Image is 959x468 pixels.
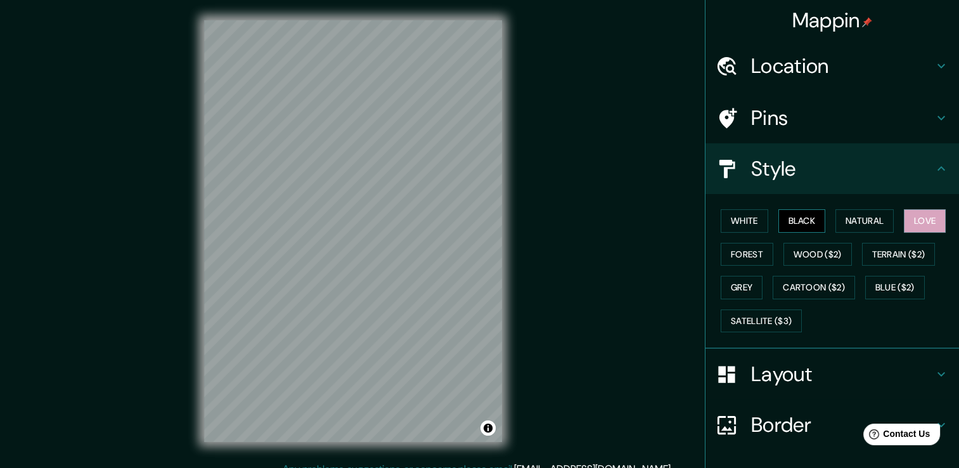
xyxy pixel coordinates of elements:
button: Terrain ($2) [862,243,936,266]
h4: Pins [751,105,934,131]
h4: Mappin [792,8,873,33]
button: Natural [835,209,894,233]
button: Cartoon ($2) [773,276,855,299]
div: Location [705,41,959,91]
button: Satellite ($3) [721,309,802,333]
h4: Location [751,53,934,79]
img: pin-icon.png [862,17,872,27]
h4: Border [751,412,934,438]
button: White [721,209,768,233]
button: Black [778,209,826,233]
button: Forest [721,243,773,266]
div: Pins [705,93,959,143]
button: Love [904,209,946,233]
div: Border [705,400,959,450]
div: Layout [705,349,959,400]
h4: Style [751,156,934,181]
button: Wood ($2) [783,243,852,266]
button: Grey [721,276,763,299]
button: Blue ($2) [865,276,925,299]
canvas: Map [204,20,502,442]
button: Toggle attribution [480,420,496,436]
div: Style [705,143,959,194]
iframe: Help widget launcher [846,419,945,454]
h4: Layout [751,361,934,387]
